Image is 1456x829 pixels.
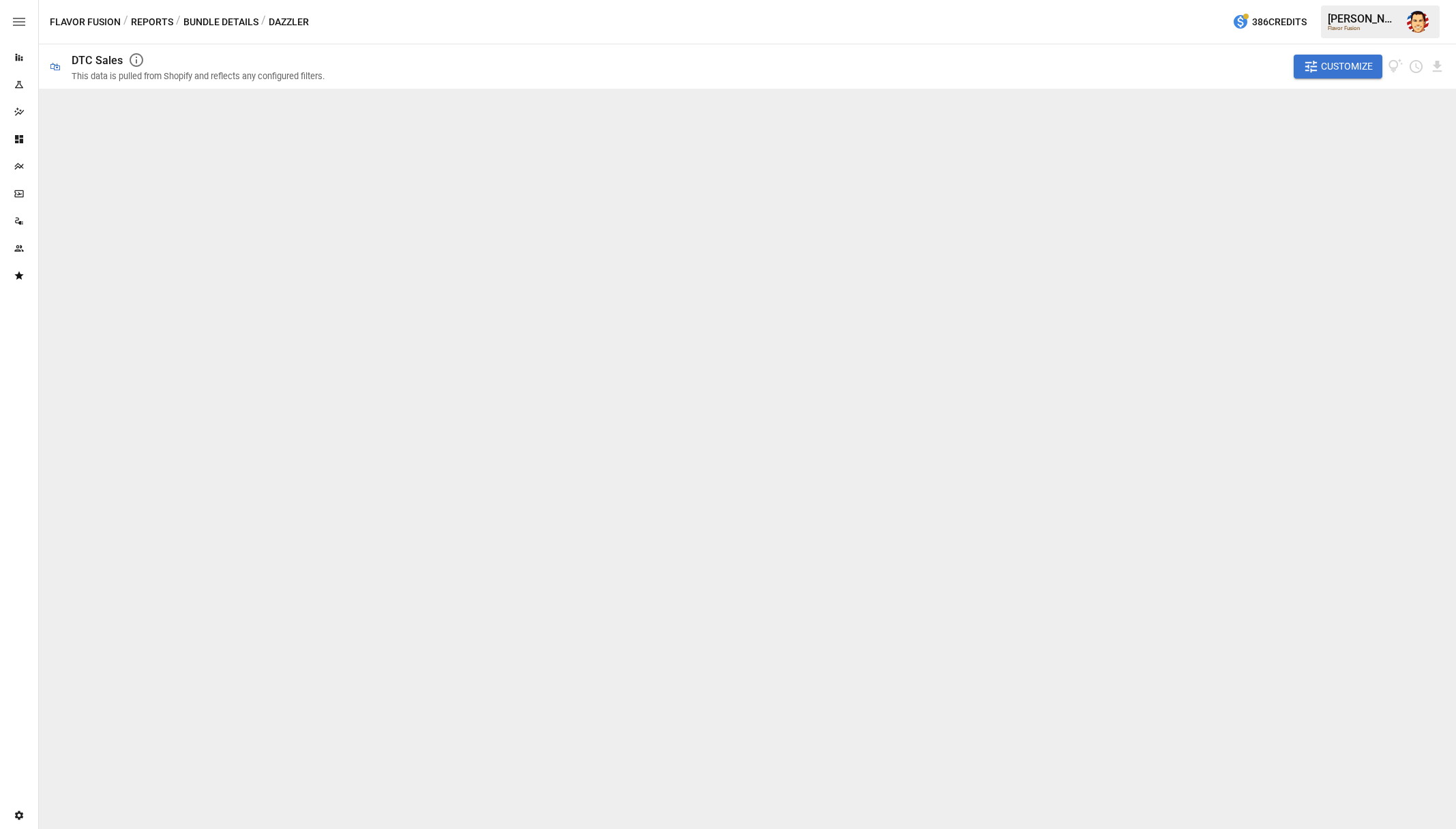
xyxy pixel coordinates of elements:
[72,54,123,67] div: DTC Sales
[1407,11,1429,33] img: Austin Gardner-Smith
[131,14,173,31] button: Reports
[1429,59,1445,74] button: Download report
[50,60,61,73] div: 🛍
[1328,25,1399,31] div: Flavor Fusion
[1294,55,1382,79] button: Customize
[1328,12,1399,25] div: [PERSON_NAME]
[183,14,258,31] button: Bundle Details
[1227,10,1312,35] button: 386Credits
[1408,59,1424,74] button: Schedule report
[261,14,266,31] div: /
[50,14,121,31] button: Flavor Fusion
[123,14,128,31] div: /
[1252,14,1307,31] span: 386 Credits
[1388,55,1403,79] button: View documentation
[176,14,181,31] div: /
[72,71,325,81] div: This data is pulled from Shopify and reflects any configured filters.
[1399,3,1437,41] button: Austin Gardner-Smith
[1321,58,1373,75] span: Customize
